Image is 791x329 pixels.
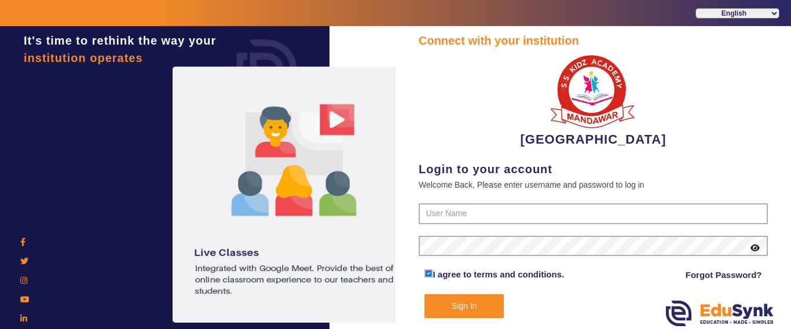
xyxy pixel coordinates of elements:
span: institution operates [24,52,143,64]
input: User Name [419,203,768,224]
div: [GEOGRAPHIC_DATA] [419,49,768,149]
button: Sign In [424,294,504,318]
div: Connect with your institution [419,32,768,49]
img: b9104f0a-387a-4379-b368-ffa933cda262 [550,49,636,130]
span: It's time to rethink the way your [24,34,216,47]
div: Welcome Back, Please enter username and password to log in [419,178,768,192]
div: Login to your account [419,160,768,178]
img: login.png [224,26,310,113]
img: login1.png [173,67,416,323]
img: edusynk.png [666,301,774,326]
a: I agree to terms and conditions. [433,269,564,279]
a: Forgot Password? [686,268,762,282]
